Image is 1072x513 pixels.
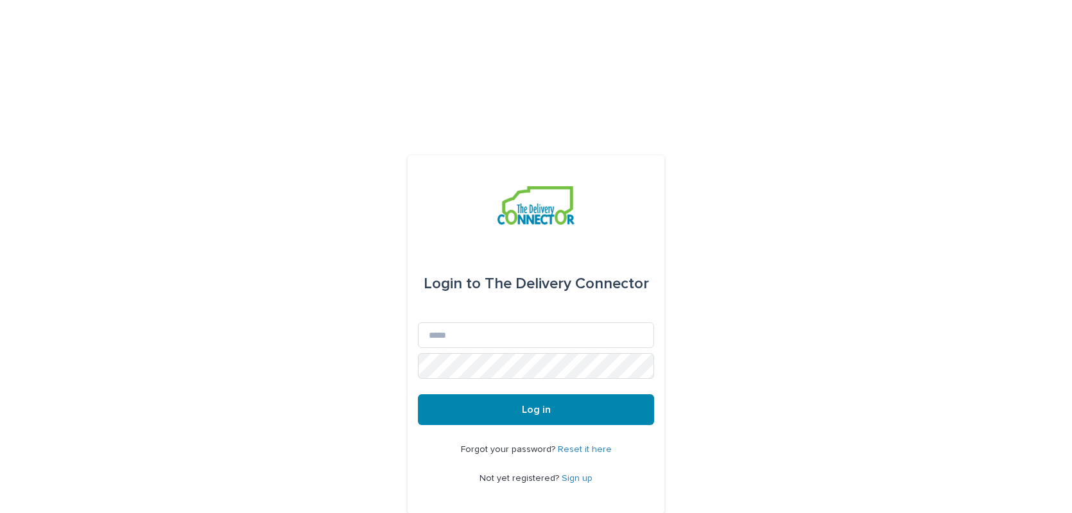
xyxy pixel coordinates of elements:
button: Log in [418,394,654,425]
div: The Delivery Connector [424,266,649,302]
a: Reset it here [558,445,612,454]
span: Login to [424,276,481,291]
span: Not yet registered? [480,474,562,483]
a: Sign up [562,474,592,483]
span: Log in [522,404,551,415]
img: aCWQmA6OSGG0Kwt8cj3c [497,186,574,225]
span: Forgot your password? [461,445,558,454]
